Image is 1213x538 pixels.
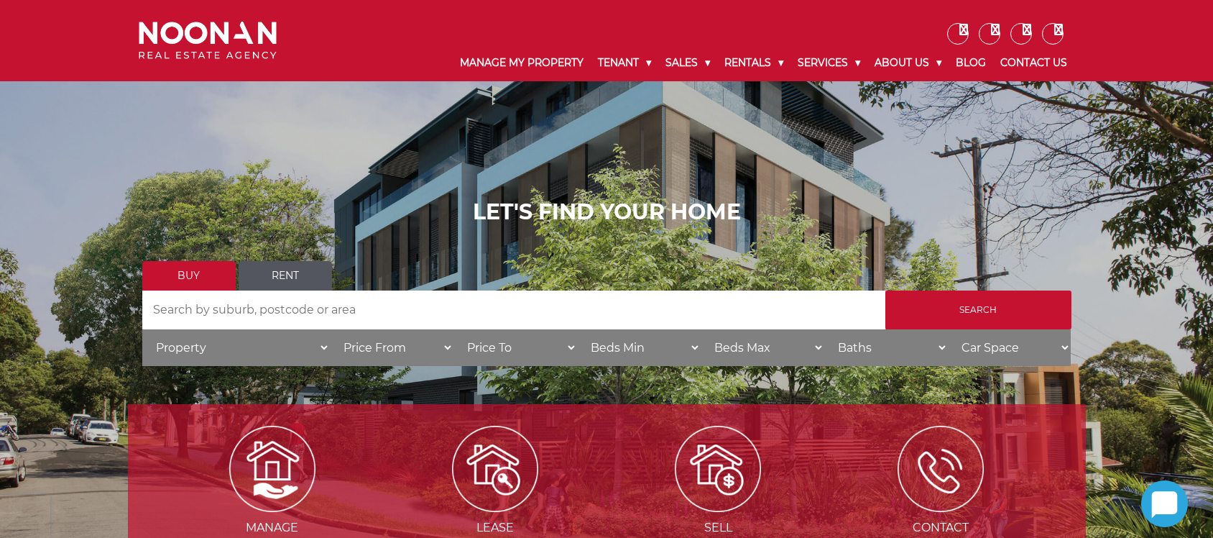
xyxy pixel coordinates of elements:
input: Search [885,291,1071,329]
a: Sales [658,45,717,81]
input: Search by suburb, postcode or area [142,291,885,329]
a: Rentals [717,45,790,81]
a: Buy [142,261,236,291]
img: Manage my Property [229,426,315,512]
h1: LET'S FIND YOUR HOME [142,199,1071,225]
a: Manage My Property [453,45,591,81]
a: Contact Us [993,45,1074,81]
a: Blog [949,45,993,81]
a: Rent [239,261,332,291]
img: Noonan Real Estate Agency [139,22,277,60]
a: Services [790,45,867,81]
img: ICONS [898,426,984,512]
a: About Us [867,45,949,81]
a: Tenant [591,45,658,81]
img: Lease my property [452,426,538,512]
img: Sell my property [675,426,761,512]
